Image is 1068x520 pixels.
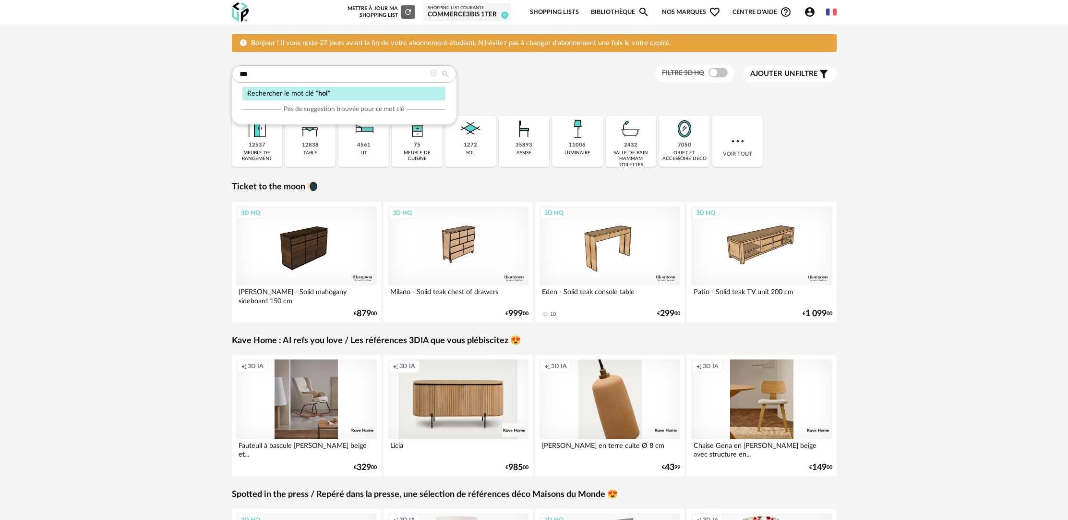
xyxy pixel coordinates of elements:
[399,362,415,370] span: 3D IA
[428,5,506,19] a: Shopping List courante commerce3bis 1ter 0
[236,439,377,458] div: Fauteuil à bascule [PERSON_NAME] beige et...
[544,362,550,370] span: Creation icon
[303,150,317,156] div: table
[712,116,763,167] div: Voir tout
[388,285,529,305] div: Milano - Solid teak chest of drawers
[508,464,523,471] span: 985
[351,116,377,142] img: Literie.png
[466,150,475,156] div: sol
[564,116,590,142] img: Luminaire.png
[691,285,832,305] div: Patio - Solid teak TV unit 200 cm
[662,150,707,162] div: objet et accessoire déco
[354,464,377,471] div: € 00
[501,12,508,19] span: 0
[609,150,653,169] div: salle de bain hammam toilettes
[540,439,681,458] div: [PERSON_NAME] en terre cuite Ø 8 cm
[687,202,837,322] a: 3D HQ Patio - Solid teak TV unit 200 cm €1 09900
[564,150,590,156] div: luminaire
[241,362,247,370] span: Creation icon
[535,355,685,476] a: Creation icon 3D IA [PERSON_NAME] en terre cuite Ø 8 cm €4399
[826,7,837,17] img: fr
[235,150,279,162] div: meuble de rangement
[388,439,529,458] div: Licia
[248,362,264,370] span: 3D IA
[508,310,523,317] span: 999
[404,9,412,14] span: Refresh icon
[404,116,430,142] img: Rangement.png
[709,6,720,18] span: Heart Outline icon
[428,5,506,11] div: Shopping List courante
[809,464,832,471] div: € 00
[232,355,382,476] a: Creation icon 3D IA Fauteuil à bascule [PERSON_NAME] beige et... €32900
[357,464,371,471] span: 329
[297,116,323,142] img: Table.png
[743,66,837,82] button: Ajouter unfiltre Filter icon
[662,70,704,76] span: Filtre 3D HQ
[540,207,568,219] div: 3D HQ
[384,355,533,476] a: Creation icon 3D IA Licia €98500
[540,285,681,305] div: Eden - Solid teak console table
[354,310,377,317] div: € 00
[703,362,719,370] span: 3D IA
[804,6,820,18] span: Account Circle icon
[232,489,618,500] a: Spotted in the press / Repéré dans la presse, une sélection de références déco Maisons du Monde 😍
[244,116,270,142] img: Meuble%20de%20rangement.png
[232,202,382,322] a: 3D HQ [PERSON_NAME] - Solid mahogany sideboard 150 cm €87900
[395,150,439,162] div: meuble de cuisine
[360,150,367,156] div: lit
[464,142,477,149] div: 1272
[591,1,649,24] a: BibliothèqueMagnify icon
[388,207,416,219] div: 3D HQ
[750,70,795,77] span: Ajouter un
[660,310,674,317] span: 299
[729,133,746,150] img: more.7b13dc1.svg
[692,207,720,219] div: 3D HQ
[428,11,506,19] div: commerce3bis 1ter
[624,142,637,149] div: 2432
[662,1,720,24] span: Nos marques
[232,182,318,193] a: Ticket to the moon 🌘
[535,202,685,322] a: 3D HQ Eden - Solid teak console table 10 €29900
[457,116,483,142] img: Sol.png
[618,116,644,142] img: Salle%20de%20bain.png
[732,6,792,18] span: Centre d'aideHelp Circle Outline icon
[357,310,371,317] span: 879
[284,105,404,113] span: Pas de suggestion trouvée pour ce mot clé
[662,464,680,471] div: € 99
[550,311,556,318] div: 10
[665,464,674,471] span: 43
[302,142,319,149] div: 12838
[530,1,579,24] a: Shopping Lists
[804,6,816,18] span: Account Circle icon
[569,142,586,149] div: 11006
[242,87,445,101] div: Rechercher le mot clé " "
[687,355,837,476] a: Creation icon 3D IA Chaise Gena en [PERSON_NAME] beige avec structure en... €14900
[237,207,264,219] div: 3D HQ
[318,90,328,97] span: hol
[803,310,832,317] div: € 00
[384,202,533,322] a: 3D HQ Milano - Solid teak chest of drawers €99900
[232,2,249,22] img: OXP
[251,39,671,47] span: Bonjour ! Il vous reste 27 jours avant la fin de votre abonnement étudiant. N'hésitez pas à chang...
[812,464,827,471] span: 149
[516,150,531,156] div: assise
[805,310,827,317] span: 1 099
[393,362,398,370] span: Creation icon
[678,142,691,149] div: 7050
[780,6,792,18] span: Help Circle Outline icon
[236,285,377,305] div: [PERSON_NAME] - Solid mahogany sideboard 150 cm
[672,116,697,142] img: Miroir.png
[511,116,537,142] img: Assise.png
[505,310,528,317] div: € 00
[750,69,818,79] span: filtre
[346,5,415,19] div: Mettre à jour ma Shopping List
[818,68,829,80] span: Filter icon
[232,335,521,347] a: Kave Home : AI refs you love / Les références 3DIA que vous plébiscitez 😍
[505,464,528,471] div: € 00
[638,6,649,18] span: Magnify icon
[249,142,265,149] div: 12537
[551,362,567,370] span: 3D IA
[657,310,680,317] div: € 00
[516,142,532,149] div: 35893
[357,142,371,149] div: 4561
